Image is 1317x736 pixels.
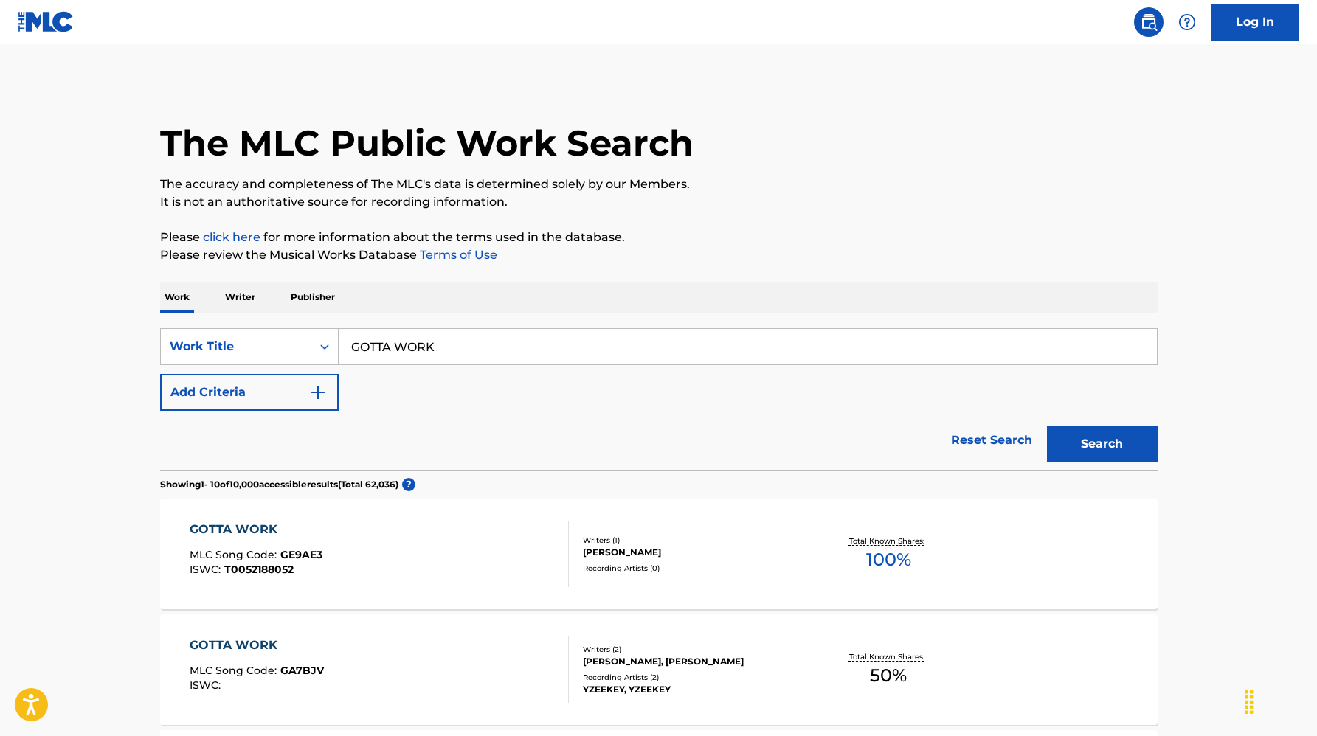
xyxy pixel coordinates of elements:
span: GA7BJV [280,664,324,677]
p: It is not an authoritative source for recording information. [160,193,1158,211]
p: Please for more information about the terms used in the database. [160,229,1158,246]
span: MLC Song Code : [190,664,280,677]
button: Search [1047,426,1158,462]
p: Publisher [286,282,339,313]
p: Showing 1 - 10 of 10,000 accessible results (Total 62,036 ) [160,478,398,491]
span: T0052188052 [224,563,294,576]
h1: The MLC Public Work Search [160,121,694,165]
div: Writers ( 1 ) [583,535,806,546]
div: GOTTA WORK [190,521,322,538]
span: ISWC : [190,678,224,692]
span: MLC Song Code : [190,548,280,561]
p: Total Known Shares: [849,651,928,662]
a: Reset Search [944,424,1040,456]
div: Drag [1237,680,1261,724]
img: help [1178,13,1196,31]
a: Log In [1211,4,1299,41]
a: GOTTA WORKMLC Song Code:GE9AE3ISWC:T0052188052Writers (1)[PERSON_NAME]Recording Artists (0)Total ... [160,499,1158,609]
span: 100 % [866,546,911,573]
img: MLC Logo [18,11,75,32]
span: 50 % [870,662,907,689]
div: [PERSON_NAME] [583,546,806,559]
p: Please review the Musical Works Database [160,246,1158,264]
div: Recording Artists ( 2 ) [583,672,806,683]
div: GOTTA WORK [190,636,324,654]
span: ? [402,478,415,491]
div: YZEEKEY, YZEEKEY [583,683,806,696]
a: Public Search [1134,7,1164,37]
span: ISWC : [190,563,224,576]
div: [PERSON_NAME], [PERSON_NAME] [583,655,806,668]
button: Add Criteria [160,374,339,411]
form: Search Form [160,328,1158,470]
div: Writers ( 2 ) [583,644,806,655]
div: Recording Artists ( 0 ) [583,563,806,574]
span: GE9AE3 [280,548,322,561]
img: 9d2ae6d4665cec9f34b9.svg [309,383,327,401]
div: Help [1172,7,1202,37]
a: GOTTA WORKMLC Song Code:GA7BJVISWC:Writers (2)[PERSON_NAME], [PERSON_NAME]Recording Artists (2)YZ... [160,614,1158,725]
p: Total Known Shares: [849,535,928,546]
a: click here [203,230,260,244]
p: Writer [221,282,260,313]
p: Work [160,282,194,313]
a: Terms of Use [417,248,497,262]
img: search [1140,13,1158,31]
div: Work Title [170,338,303,355]
p: The accuracy and completeness of The MLC's data is determined solely by our Members. [160,176,1158,193]
iframe: Chat Widget [1243,665,1317,736]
